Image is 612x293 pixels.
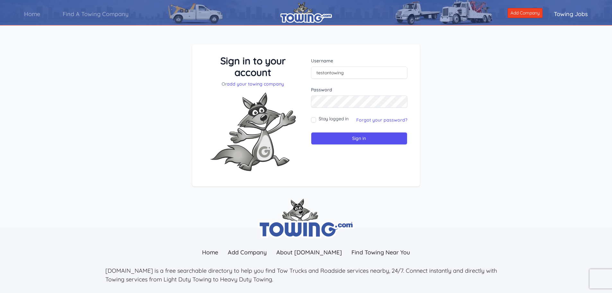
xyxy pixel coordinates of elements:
p: Or [205,81,301,87]
a: Add Company [223,245,271,259]
label: Stay logged in [319,115,349,122]
a: add your towing company [227,81,284,87]
a: About [DOMAIN_NAME] [271,245,347,259]
img: towing [258,199,354,238]
p: [DOMAIN_NAME] is a free searchable directory to help you find Tow Trucks and Roadside services ne... [105,266,507,284]
input: Sign in [311,132,408,145]
a: Home [13,5,51,23]
a: Towing Jobs [543,5,599,23]
img: logo.png [280,2,332,23]
a: Find Towing Near You [347,245,415,259]
label: Password [311,87,408,93]
img: Fox-Excited.png [205,87,301,176]
label: Username [311,58,408,64]
a: Add Company [508,8,543,18]
h3: Sign in to your account [205,55,301,78]
a: Forgot your password? [356,117,407,123]
a: Home [197,245,223,259]
a: Find A Towing Company [51,5,140,23]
